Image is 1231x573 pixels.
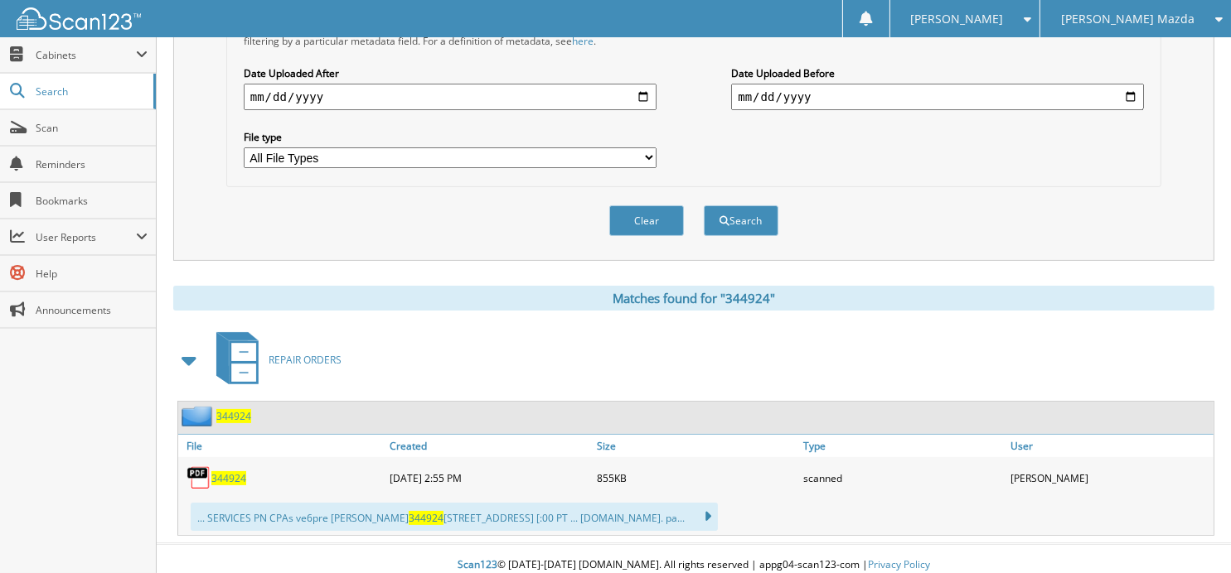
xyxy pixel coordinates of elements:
a: User [1006,435,1214,457]
img: scan123-logo-white.svg [17,7,141,30]
span: [PERSON_NAME] Mazda [1061,14,1195,24]
input: start [244,84,657,110]
button: Search [704,205,778,236]
a: Size [593,435,800,457]
iframe: Chat Widget [1148,494,1231,573]
a: 344924 [211,471,246,485]
a: 344924 [216,409,251,423]
div: ... SERVICES PN CPAs ve6pre [PERSON_NAME] [STREET_ADDRESS] [:00 PT ... [DOMAIN_NAME]. pa... [191,503,718,531]
input: end [731,84,1144,110]
span: Scan [36,121,148,135]
a: Created [385,435,593,457]
div: 855KB [593,461,800,494]
label: File type [244,130,657,144]
div: [DATE] 2:55 PM [385,461,593,494]
span: Search [36,84,145,99]
img: PDF.png [187,465,211,490]
span: REPAIR ORDERS [269,353,342,367]
img: folder2.png [182,406,216,426]
span: Bookmarks [36,194,148,208]
span: Scan123 [458,557,497,571]
div: scanned [799,461,1006,494]
a: File [178,435,385,457]
span: [PERSON_NAME] [910,14,1003,24]
span: Reminders [36,157,148,171]
div: [PERSON_NAME] [1006,461,1214,494]
a: here [572,34,594,48]
label: Date Uploaded After [244,66,657,80]
span: Announcements [36,303,148,317]
span: User Reports [36,230,136,244]
a: Privacy Policy [868,557,930,571]
button: Clear [609,205,684,236]
span: Cabinets [36,48,136,62]
label: Date Uploaded Before [731,66,1144,80]
a: REPAIR ORDERS [206,327,342,392]
span: 344924 [409,511,443,525]
div: Matches found for "344924" [173,286,1214,311]
a: Type [799,435,1006,457]
span: Help [36,267,148,281]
